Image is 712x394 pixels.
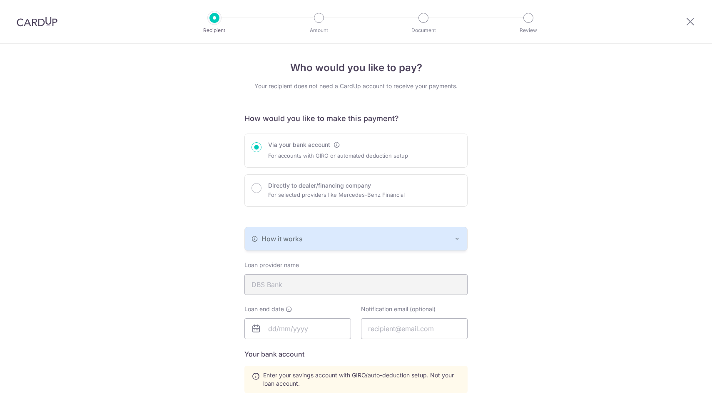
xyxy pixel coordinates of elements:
img: CardUp [17,17,57,27]
span: How it works [261,234,303,244]
p: Recipient [184,26,245,35]
label: Directly to dealer/financing company [268,181,371,190]
input: recipient@email.com [361,318,468,339]
p: Review [498,26,559,35]
p: For accounts with GIRO or automated deduction setup [268,151,408,161]
span: Enter your savings account with GIRO/auto-deduction setup. Not your loan account. [263,371,461,388]
iframe: Opens a widget where you can find more information [658,369,704,390]
input: dd/mm/yyyy [244,318,351,339]
label: Loan provider name [244,261,299,269]
label: Loan end date [244,305,292,313]
h5: Your bank account [244,349,468,359]
p: Document [393,26,454,35]
p: For selected providers like Mercedes-Benz Financial [268,190,405,200]
label: Notification email (optional) [361,305,436,313]
input: As stated in loan agreement [244,274,468,295]
div: Your recipient does not need a CardUp account to receive your payments. [244,82,468,90]
label: Via your bank account [268,141,330,149]
button: How it works [245,227,467,250]
h4: Who would you like to pay? [244,60,468,75]
h6: How would you like to make this payment? [244,114,468,124]
p: Amount [288,26,350,35]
